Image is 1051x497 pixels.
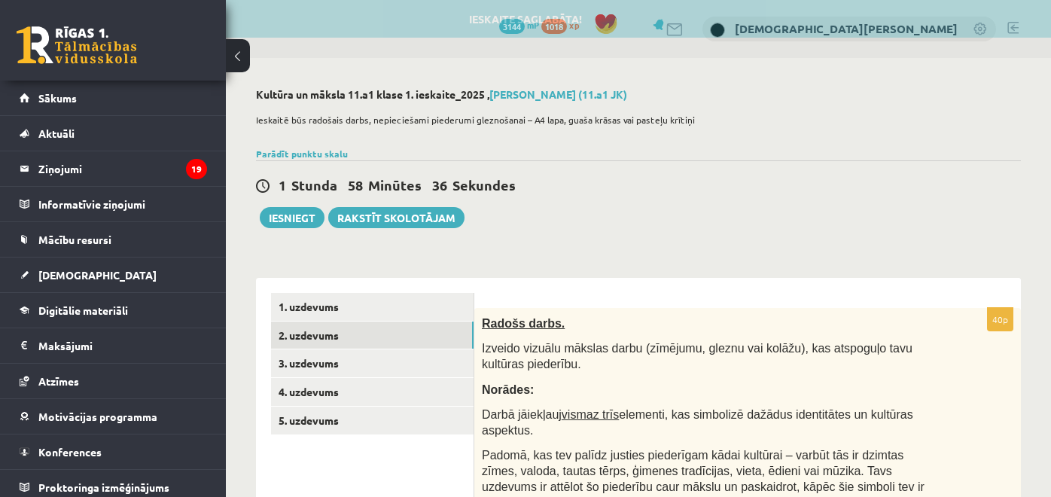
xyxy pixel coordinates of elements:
span: Motivācijas programma [38,410,157,423]
a: 1. uzdevums [271,293,474,321]
span: Aktuāli [38,127,75,140]
a: Atzīmes [20,364,207,398]
span: Izveido vizuālu mākslas darbu (zīmējumu, gleznu vai kolāžu), kas atspoguļo tavu kultūras piederību. [482,342,912,370]
a: Motivācijas programma [20,399,207,434]
p: Ieskaitē būs radošais darbs, nepieciešami piederumi gleznošanai – A4 lapa, guaša krāsas vai paste... [256,113,1013,127]
span: Stunda [291,176,337,194]
span: Minūtes [368,176,422,194]
a: Aktuāli [20,116,207,151]
a: Digitālie materiāli [20,293,207,328]
a: Parādīt punktu skalu [256,148,348,160]
a: 5. uzdevums [271,407,474,434]
span: Norādes: [482,383,534,396]
a: Ziņojumi19 [20,151,207,186]
button: Iesniegt [260,207,324,228]
a: 4. uzdevums [271,378,474,406]
span: 58 [348,176,363,194]
i: 19 [186,159,207,179]
span: Proktoringa izmēģinājums [38,480,169,494]
span: Sekundes [452,176,516,194]
span: [DEMOGRAPHIC_DATA] [38,268,157,282]
span: Digitālie materiāli [38,303,128,317]
span: Mācību resursi [38,233,111,246]
span: 1 [279,176,286,194]
legend: Ziņojumi [38,151,207,186]
u: vismaz trīs [562,408,619,421]
a: Rakstīt skolotājam [328,207,465,228]
h2: Kultūra un māksla 11.a1 klase 1. ieskaite_2025 , [256,88,1021,101]
a: Sākums [20,81,207,115]
a: Mācību resursi [20,222,207,257]
legend: Maksājumi [38,328,207,363]
a: [PERSON_NAME] (11.a1 JK) [489,87,627,101]
span: Radošs darbs. [482,317,565,330]
legend: Informatīvie ziņojumi [38,187,207,221]
a: 3. uzdevums [271,349,474,377]
span: 36 [432,176,447,194]
a: Maksājumi [20,328,207,363]
a: [DEMOGRAPHIC_DATA] [20,258,207,292]
span: Sākums [38,91,77,105]
a: Informatīvie ziņojumi [20,187,207,221]
a: 2. uzdevums [271,322,474,349]
span: Darbā jāiekļauj elementi, kas simbolizē dažādus identitātes un kultūras aspektus. [482,408,913,437]
span: Konferences [38,445,102,459]
a: Rīgas 1. Tālmācības vidusskola [17,26,137,64]
a: Konferences [20,434,207,469]
span: Atzīmes [38,374,79,388]
p: 40p [987,307,1013,331]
